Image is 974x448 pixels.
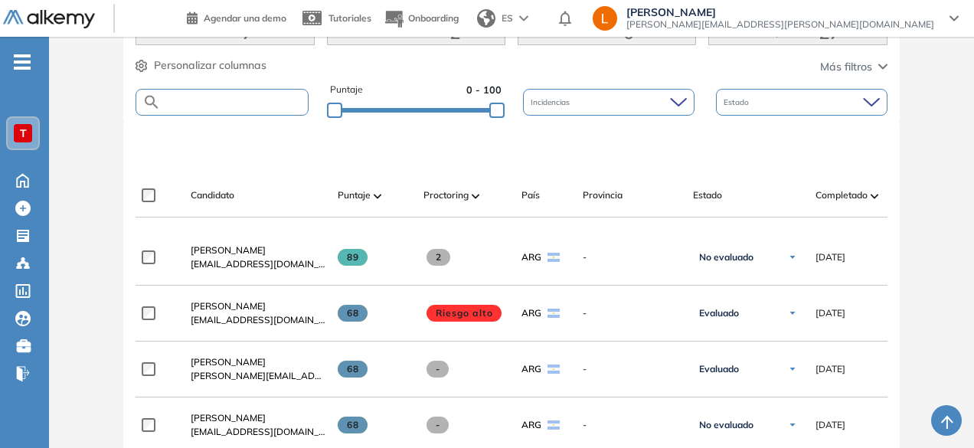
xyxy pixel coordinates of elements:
span: [PERSON_NAME] [191,412,266,423]
img: Ícono de flecha [788,253,797,262]
div: Estado [716,89,887,116]
span: ARG [521,250,541,264]
span: [EMAIL_ADDRESS][DOMAIN_NAME] [191,313,325,327]
span: - [583,362,681,376]
span: Incidencias [531,96,573,108]
div: Widget de chat [698,270,974,448]
i: - [14,60,31,64]
span: - [583,418,681,432]
span: 0 - 100 [466,83,502,97]
span: [EMAIL_ADDRESS][DOMAIN_NAME] [191,257,325,271]
img: ARG [547,253,560,262]
button: Onboarding [384,2,459,35]
span: - [583,306,681,320]
span: Personalizar columnas [154,57,266,74]
span: Onboarding [408,12,459,24]
span: ARG [521,306,541,320]
span: [PERSON_NAME][EMAIL_ADDRESS][DOMAIN_NAME] [191,369,325,383]
span: [PERSON_NAME] [191,244,266,256]
span: - [427,361,449,378]
span: País [521,188,540,202]
span: [EMAIL_ADDRESS][DOMAIN_NAME] [191,425,325,439]
iframe: Chat Widget [698,270,974,448]
span: 68 [338,305,368,322]
img: [missing "en.ARROW_ALT" translation] [871,194,878,198]
span: Puntaje [338,188,371,202]
span: - [427,417,449,433]
span: 68 [338,361,368,378]
span: Estado [693,188,722,202]
span: [PERSON_NAME] [191,300,266,312]
span: 2 [427,249,450,266]
span: Tutoriales [328,12,371,24]
span: ARG [521,362,541,376]
img: ARG [547,420,560,430]
span: 68 [338,417,368,433]
span: [PERSON_NAME] [626,6,934,18]
a: [PERSON_NAME] [191,244,325,257]
img: [missing "en.ARROW_ALT" translation] [374,194,381,198]
img: ARG [547,309,560,318]
span: - [583,250,681,264]
img: ARG [547,365,560,374]
img: arrow [519,15,528,21]
a: [PERSON_NAME] [191,411,325,425]
span: ES [502,11,513,25]
button: Más filtros [820,59,887,75]
a: [PERSON_NAME] [191,355,325,369]
span: T [20,127,27,139]
span: No evaluado [699,251,753,263]
img: Logo [3,10,95,29]
span: Agendar una demo [204,12,286,24]
span: Más filtros [820,59,872,75]
a: [PERSON_NAME] [191,299,325,313]
span: ARG [521,418,541,432]
button: Personalizar columnas [136,57,266,74]
div: Incidencias [523,89,695,116]
span: 89 [338,249,368,266]
span: Completado [815,188,868,202]
span: Estado [724,96,752,108]
img: SEARCH_ALT [142,93,161,112]
span: [PERSON_NAME] [191,356,266,368]
span: Puntaje [330,83,363,97]
span: Provincia [583,188,623,202]
span: [PERSON_NAME][EMAIL_ADDRESS][PERSON_NAME][DOMAIN_NAME] [626,18,934,31]
a: Agendar una demo [187,8,286,26]
span: Proctoring [423,188,469,202]
img: world [477,9,495,28]
span: Candidato [191,188,234,202]
span: Riesgo alto [427,305,502,322]
img: [missing "en.ARROW_ALT" translation] [472,194,479,198]
span: [DATE] [815,250,845,264]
